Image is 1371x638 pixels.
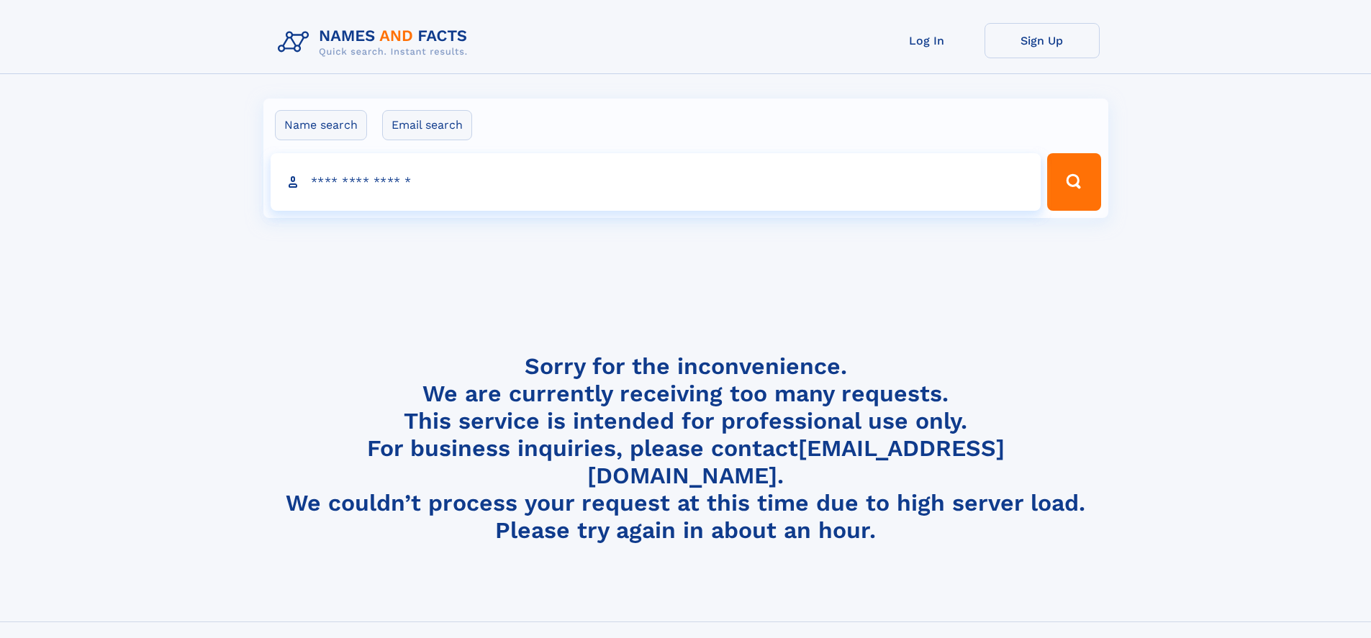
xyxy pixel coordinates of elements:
[272,23,479,62] img: Logo Names and Facts
[985,23,1100,58] a: Sign Up
[869,23,985,58] a: Log In
[272,352,1100,544] h4: Sorry for the inconvenience. We are currently receiving too many requests. This service is intend...
[275,110,367,140] label: Name search
[382,110,472,140] label: Email search
[1047,153,1100,211] button: Search Button
[587,434,1005,489] a: [EMAIL_ADDRESS][DOMAIN_NAME]
[271,153,1041,211] input: search input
